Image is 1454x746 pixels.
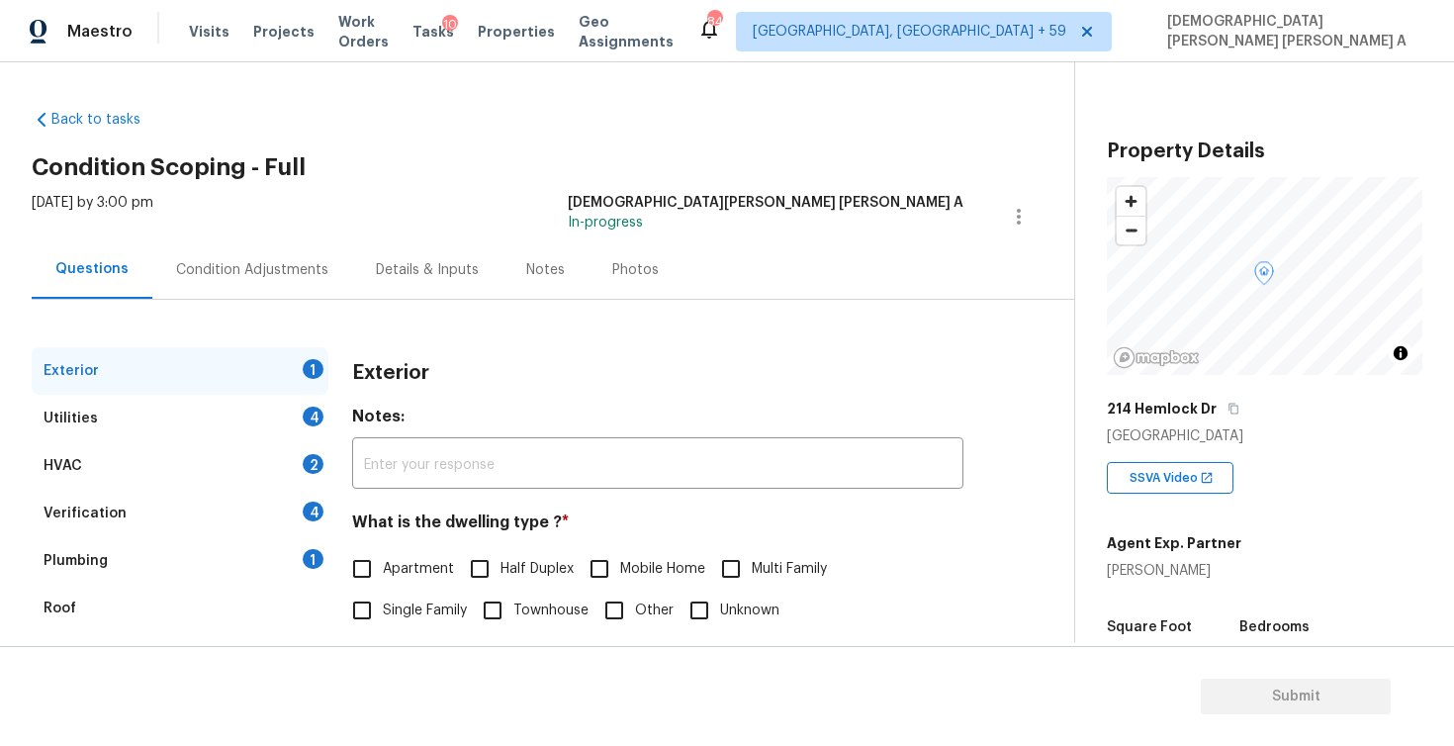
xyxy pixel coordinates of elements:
div: Verification [44,504,127,523]
span: Visits [189,22,229,42]
div: Exterior [44,361,99,381]
span: Other [635,601,674,621]
div: SSVA Video [1107,462,1233,494]
a: Mapbox homepage [1113,346,1200,369]
div: [PERSON_NAME] [1107,561,1241,581]
span: Zoom out [1117,217,1145,244]
a: Back to tasks [32,110,222,130]
div: [GEOGRAPHIC_DATA] [1107,426,1422,446]
span: Properties [478,22,555,42]
span: Geo Assignments [579,12,674,51]
div: Questions [55,259,129,279]
h5: Bedrooms [1239,620,1310,634]
div: [DEMOGRAPHIC_DATA][PERSON_NAME] [PERSON_NAME] A [568,193,963,213]
div: 4 [303,407,323,426]
span: [DEMOGRAPHIC_DATA][PERSON_NAME] [PERSON_NAME] A [1159,12,1424,51]
span: SSVA Video [1130,468,1206,488]
div: 10 [442,15,458,35]
button: Toggle attribution [1389,341,1412,365]
input: Enter your response [352,442,963,489]
div: 2 [303,454,323,474]
h2: Condition Scoping - Full [32,157,1074,177]
span: In-progress [568,216,643,230]
span: Tasks [412,25,454,39]
canvas: Map [1107,177,1422,375]
div: Condition Adjustments [176,260,328,280]
span: Work Orders [338,12,389,51]
h4: Notes: [352,407,963,434]
span: Half Duplex [500,559,574,580]
span: Single Family [383,601,467,621]
span: Unknown [720,601,779,621]
div: 4 [303,502,323,521]
div: Photos [612,260,659,280]
div: Map marker [1254,261,1274,292]
div: Details & Inputs [376,260,479,280]
h5: Square Foot [1107,620,1192,634]
button: Zoom out [1117,216,1145,244]
div: [DATE] by 3:00 pm [32,193,153,240]
button: Zoom in [1117,187,1145,216]
span: Townhouse [513,601,589,621]
span: Mobile Home [620,559,705,580]
div: Notes [526,260,565,280]
span: Multi Family [752,559,827,580]
span: Toggle attribution [1395,342,1407,364]
span: [GEOGRAPHIC_DATA], [GEOGRAPHIC_DATA] + 59 [753,22,1066,42]
h3: Exterior [352,363,429,383]
span: Maestro [67,22,133,42]
button: Copy Address [1225,400,1242,418]
div: Roof [44,599,76,618]
span: Apartment [383,559,454,580]
div: 1 [303,359,323,379]
h5: 214 Hemlock Dr [1107,399,1217,419]
div: Utilities [44,409,98,428]
h3: Property Details [1107,141,1422,161]
div: 849 [707,12,721,32]
div: HVAC [44,456,82,476]
div: Plumbing [44,551,108,571]
div: 1 [303,549,323,569]
span: Projects [253,22,315,42]
img: Open In New Icon [1200,471,1214,485]
h5: Agent Exp. Partner [1107,533,1241,553]
h4: What is the dwelling type ? [352,513,963,540]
